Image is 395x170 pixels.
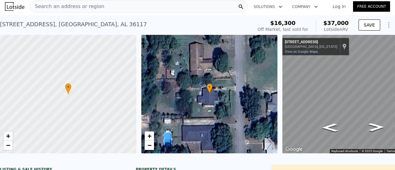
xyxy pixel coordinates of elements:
path: Go North, Eastwood Villa Blvd [362,121,391,133]
a: Terms (opens in new tab) [386,149,395,153]
a: View on Google Maps [285,50,318,54]
a: Show location on map [342,43,347,50]
div: • [206,83,213,94]
span: • [65,84,71,90]
span: − [147,141,151,149]
div: Off Market, last sold for [258,26,308,32]
button: Solutions [249,1,287,12]
div: [STREET_ADDRESS] [285,40,337,45]
img: Lotside [5,2,24,11]
button: SAVE [359,19,380,31]
a: Free Account [353,1,390,12]
span: • [206,84,213,90]
div: Lotside ARV [323,26,349,32]
a: Zoom out [3,141,13,150]
a: Zoom in [3,131,13,141]
span: $16,300 [270,20,296,26]
span: − [6,141,10,149]
a: Zoom in [145,131,154,141]
button: Keyboard shortcuts [331,149,358,153]
div: • [65,83,71,94]
span: + [147,132,151,140]
a: Log In [325,3,353,10]
span: Search an address or region [30,3,104,10]
a: Open this area in Google Maps (opens a new window) [284,145,304,153]
path: Go South, Eastwood Villa Blvd [315,122,344,134]
div: [GEOGRAPHIC_DATA], [US_STATE] [285,45,337,49]
a: Zoom out [145,141,154,150]
span: + [6,132,10,140]
img: Google [284,145,304,153]
span: © 2025 Google [362,149,383,153]
span: $37,000 [323,20,349,26]
button: Company [287,1,323,12]
button: Show Options [383,19,395,31]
